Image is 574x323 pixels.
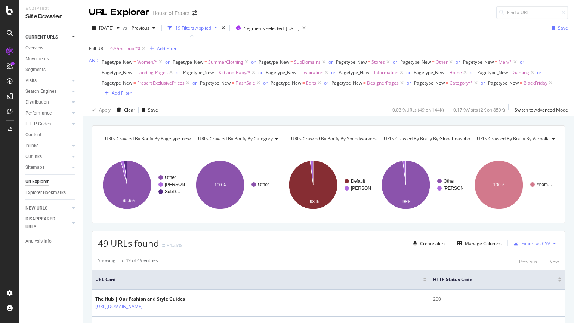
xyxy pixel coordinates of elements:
[175,25,211,31] div: 19 Filters Applied
[549,259,559,265] div: Next
[25,6,77,12] div: Analytics
[192,79,197,86] button: or
[420,240,445,247] div: Create alert
[25,33,58,41] div: CURRENT URLS
[495,59,497,65] span: =
[114,104,135,116] button: Clear
[465,240,502,247] div: Manage Columns
[436,57,448,67] span: Other
[351,179,365,184] text: Default
[444,186,485,191] text: [PERSON_NAME]…
[25,178,49,186] div: Url Explorer
[95,296,185,302] div: The Hub | Our Fashion and Style Guides
[367,78,399,88] span: DesignerPages
[470,152,558,217] svg: A chart.
[139,104,158,116] button: Save
[537,69,541,76] button: or
[129,25,149,31] span: Previous
[301,67,323,78] span: Inspiration
[25,55,49,63] div: Movements
[309,199,318,204] text: 98%
[290,133,425,145] h4: URLs Crawled By Botify By speedworkers_cache_behaviors
[258,69,263,76] button: or
[456,58,460,65] button: or
[368,59,370,65] span: =
[290,59,293,65] span: =
[259,59,289,65] span: Pagetype_New
[25,204,47,212] div: NEW URLS
[520,80,522,86] span: =
[520,59,524,65] div: or
[470,69,474,76] button: or
[414,69,444,76] span: Pagetype_New
[89,45,105,52] span: Full URL
[284,152,372,217] svg: A chart.
[173,59,203,65] span: Pagetype_New
[89,22,123,34] button: [DATE]
[89,57,99,64] button: AND
[244,25,284,31] span: Segments selected
[328,59,333,65] div: or
[147,44,177,53] button: Add Filter
[98,152,186,217] svg: A chart.
[488,80,519,86] span: Pagetype_New
[25,109,52,117] div: Performance
[454,239,502,248] button: Manage Columns
[25,44,43,52] div: Overview
[25,66,46,74] div: Segments
[98,237,159,249] span: 49 URLs found
[165,58,170,65] button: or
[294,57,321,67] span: SubDomains
[499,57,512,67] span: Men/*
[89,6,149,19] div: URL Explorer
[456,59,460,65] div: or
[133,59,136,65] span: =
[95,276,421,283] span: URL Card
[477,69,508,76] span: Pagetype_New
[25,55,77,63] a: Movements
[102,69,132,76] span: Pagetype_New
[291,135,413,142] span: URLs Crawled By Botify By speedworkers_cache_behaviors
[406,69,411,76] div: or
[214,182,226,188] text: 100%
[25,12,77,21] div: SiteCrawler
[102,80,132,86] span: Pagetype_New
[112,90,132,96] div: Add Filter
[512,104,568,116] button: Switch to Advanced Mode
[220,24,226,32] div: times
[336,59,367,65] span: Pagetype_New
[233,22,299,34] button: Segments selected[DATE]
[162,244,165,247] img: Equal
[433,276,547,283] span: HTTP Status Code
[481,80,485,86] div: or
[519,257,537,266] button: Previous
[25,215,63,231] div: DISAPPEARED URLS
[25,77,37,85] div: Visits
[331,69,336,76] button: or
[105,135,191,142] span: URLs Crawled By Botify By pagetype_new
[25,164,70,171] a: Sitemaps
[450,78,473,88] span: Category/*
[137,78,185,88] span: FrasersExclusivePrices
[183,69,214,76] span: Pagetype_New
[25,66,77,74] a: Segments
[392,107,444,113] div: 0.03 % URLs ( 49 on 144K )
[444,179,455,184] text: Other
[515,107,568,113] div: Switch to Advanced Mode
[374,67,398,78] span: Information
[286,25,299,31] div: [DATE]
[25,237,52,245] div: Analysis Info
[25,215,70,231] a: DISAPPEARED URLS
[302,80,305,86] span: =
[192,10,197,16] div: arrow-right-arrow-left
[176,69,180,76] div: or
[197,133,284,145] h4: URLs Crawled By Botify By category
[370,69,373,76] span: =
[148,107,158,113] div: Save
[129,22,158,34] button: Previous
[407,80,411,86] div: or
